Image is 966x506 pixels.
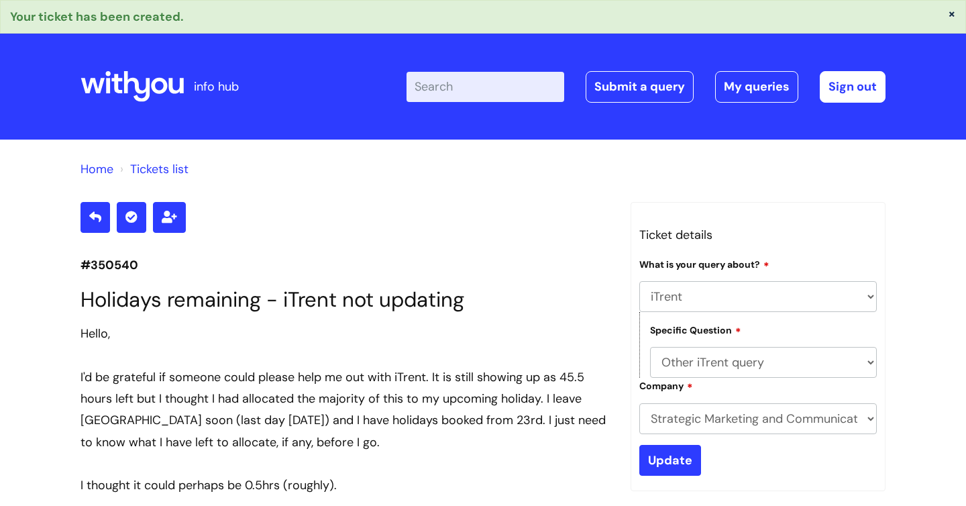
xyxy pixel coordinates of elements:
input: Search [407,72,564,101]
a: Home [80,161,113,177]
li: Tickets list [117,158,189,180]
a: Submit a query [586,71,694,102]
h1: Holidays remaining - iTrent not updating [80,287,610,312]
label: What is your query about? [639,257,769,270]
div: I thought it could perhaps be 0.5hrs (roughly). [80,474,610,496]
label: Specific Question [650,323,741,336]
a: Tickets list [130,161,189,177]
button: × [948,7,956,19]
p: #350540 [80,254,610,276]
div: Hello, [80,323,610,344]
h3: Ticket details [639,224,877,246]
p: info hub [194,76,239,97]
input: Update [639,445,701,476]
li: Solution home [80,158,113,180]
label: Company [639,378,693,392]
a: My queries [715,71,798,102]
a: Sign out [820,71,885,102]
div: I'd be grateful if someone could please help me out with iTrent. It is still showing up as 45.5 h... [80,366,610,454]
div: | - [407,71,885,102]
